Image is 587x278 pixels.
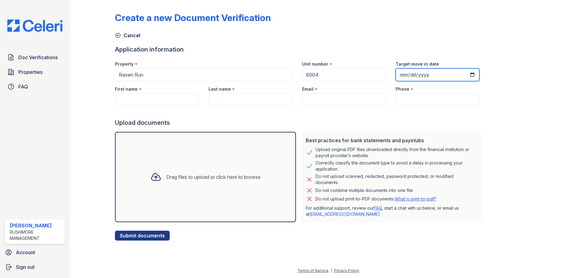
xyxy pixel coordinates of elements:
[166,173,260,181] div: Drag files to upload or click here to browse
[316,160,477,172] div: Correctly classify the document type to avoid a delay in processing your application.
[306,205,477,217] p: For additional support, review our , start a chat with us below, or email us at
[18,83,28,90] span: FAQ
[5,51,65,63] a: Doc Verifications
[10,222,62,229] div: [PERSON_NAME]
[331,268,332,273] div: |
[115,45,484,54] div: Application information
[316,196,436,202] p: Do not upload print-to-PDF documents.
[2,246,67,258] a: Account
[396,61,439,67] label: Target move in date
[316,146,477,159] div: Upload original PDF files downloaded directly from the financial institution or payroll provider’...
[5,81,65,93] a: FAQ
[374,205,382,211] a: FAQ
[302,86,313,92] label: Email
[115,231,170,240] button: Submit documents
[16,249,35,256] span: Account
[18,68,42,76] span: Properties
[395,196,436,201] a: What is print-to-pdf?
[2,261,67,273] a: Sign out
[16,263,35,271] span: Sign out
[209,86,231,92] label: Last name
[18,54,58,61] span: Doc Verifications
[115,12,271,23] div: Create a new Document Verification
[302,61,328,67] label: Unit number
[396,86,409,92] label: Phone
[334,268,359,273] a: Privacy Policy
[115,32,140,39] a: Cancel
[10,229,62,241] div: Rushmore Management
[309,211,380,217] a: [EMAIL_ADDRESS][DOMAIN_NAME]
[5,66,65,78] a: Properties
[316,173,477,186] div: Do not upload scanned, redacted, password protected, or modified documents.
[115,86,138,92] label: First name
[115,118,484,127] div: Upload documents
[297,268,329,273] a: Terms of Service
[115,61,134,67] label: Property
[306,137,477,144] div: Best practices for bank statements and paystubs
[316,187,414,194] div: Do not combine multiple documents into one file.
[2,20,67,32] img: CE_Logo_Blue-a8612792a0a2168367f1c8372b55b34899dd931a85d93a1a3d3e32e68fde9ad4.png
